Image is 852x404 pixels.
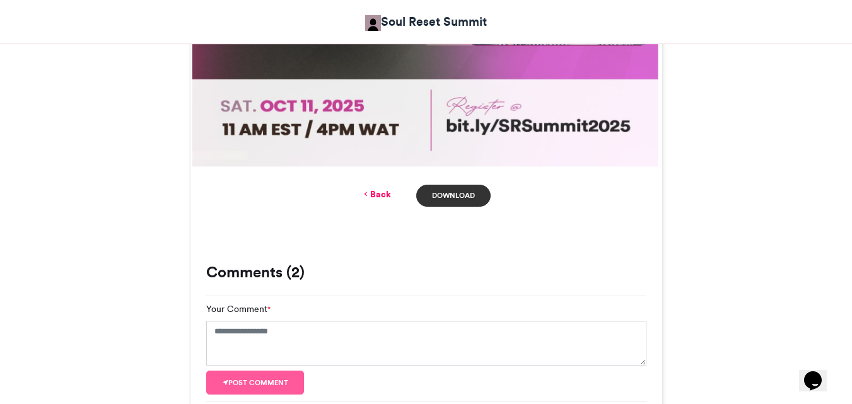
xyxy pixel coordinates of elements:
[206,303,271,316] label: Your Comment
[206,371,305,395] button: Post comment
[416,185,490,207] a: Download
[361,188,391,201] a: Back
[365,15,381,31] img: Eunice Adeola
[365,13,487,31] a: Soul Reset Summit
[799,354,839,391] iframe: chat widget
[206,265,646,280] h3: Comments (2)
